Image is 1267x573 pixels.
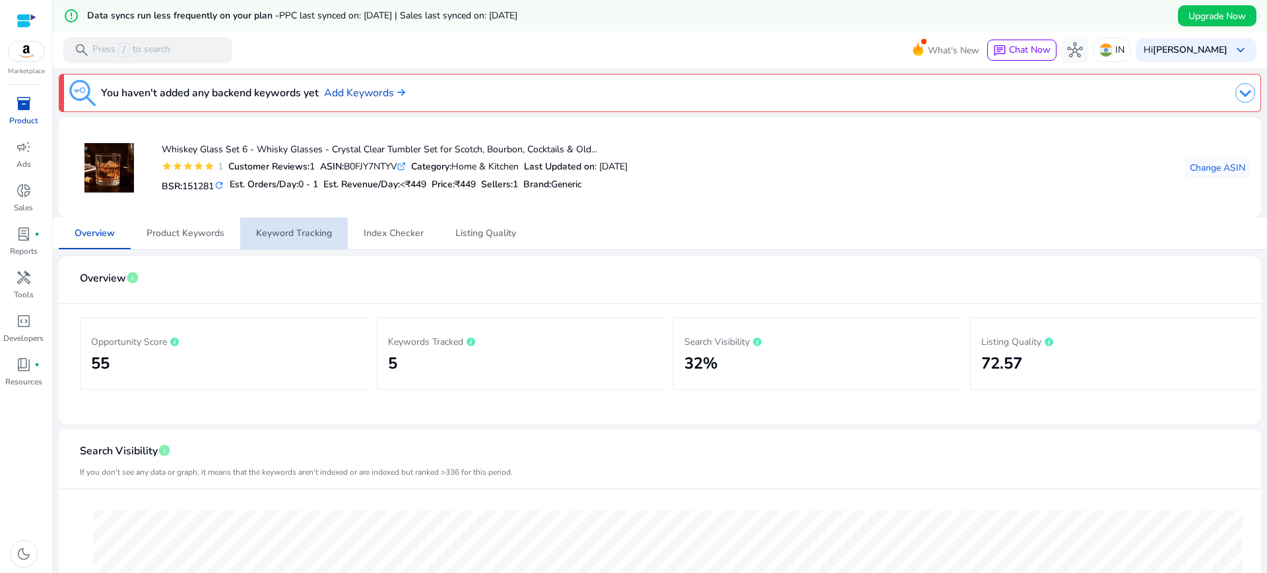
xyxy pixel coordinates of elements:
[80,466,513,479] mat-card-subtitle: If you don't see any data or graph, it means that the keywords aren't indexed or are indexed but ...
[162,144,628,156] h4: Whiskey Glass Set 6 - Whisky Glasses - Crystal Clear Tumbler Set for Scotch, Bourbon, Cocktails &...
[323,179,426,191] h5: Est. Revenue/Day:
[16,270,32,286] span: handyman
[75,229,115,238] span: Overview
[987,40,1056,61] button: chatChat Now
[981,333,1250,349] p: Listing Quality
[193,161,204,171] mat-icon: star
[523,179,582,191] h5: :
[1009,44,1051,56] span: Chat Now
[80,440,158,463] span: Search Visibility
[1233,42,1249,58] span: keyboard_arrow_down
[298,178,318,191] span: 0 - 1
[513,178,518,191] span: 1
[388,354,657,373] h2: 5
[993,44,1006,57] span: chat
[1178,5,1256,26] button: Upgrade Now
[16,183,32,198] span: donut_small
[1099,44,1113,57] img: in.svg
[9,42,44,61] img: amazon.svg
[14,202,33,214] p: Sales
[1062,37,1088,63] button: hub
[388,333,657,349] p: Keywords Tracked
[126,271,139,284] span: info
[324,85,405,101] a: Add Keywords
[1185,157,1251,178] button: Change ASIN
[118,43,130,57] span: /
[91,354,360,373] h2: 55
[16,139,32,155] span: campaign
[91,333,360,349] p: Opportunity Score
[158,444,171,457] span: info
[411,160,451,173] b: Category:
[16,313,32,329] span: code_blocks
[92,43,170,57] p: Press to search
[1188,9,1246,23] span: Upgrade Now
[228,160,315,173] div: 1
[10,245,38,257] p: Reports
[455,229,516,238] span: Listing Quality
[230,179,318,191] h5: Est. Orders/Day:
[1115,38,1124,61] p: IN
[63,8,79,24] mat-icon: error_outline
[524,160,628,173] div: : [DATE]
[455,178,476,191] span: ₹449
[228,160,309,173] b: Customer Reviews:
[69,80,96,106] img: keyword-tracking.svg
[101,85,319,101] h3: You haven't added any backend keywords yet
[172,161,183,171] mat-icon: star
[432,179,476,191] h5: Price:
[394,88,405,96] img: arrow-right.svg
[214,160,223,173] div: 1
[3,332,44,344] p: Developers
[74,42,90,58] span: search
[34,362,40,367] span: fiber_manual_record
[1144,45,1227,55] p: Hi
[684,354,953,373] h2: 32%
[14,289,34,301] p: Tools
[364,229,424,238] span: Index Checker
[320,160,344,173] b: ASIN:
[1067,42,1083,58] span: hub
[523,178,549,191] span: Brand
[16,226,32,242] span: lab_profile
[551,178,582,191] span: Generic
[981,354,1250,373] h2: 72.57
[16,357,32,373] span: book_4
[928,39,979,62] span: What's New
[5,376,42,388] p: Resources
[684,333,953,349] p: Search Visibility
[8,67,45,76] p: Marketplace
[87,11,517,22] h5: Data syncs run less frequently on your plan -
[214,179,224,192] mat-icon: refresh
[84,143,134,193] img: 415iqgFuNrL._SS100_.jpg
[256,229,332,238] span: Keyword Tracking
[524,160,595,173] b: Last Updated on
[16,96,32,111] span: inventory_2
[1190,161,1245,175] span: Change ASIN
[1153,44,1227,56] b: [PERSON_NAME]
[183,161,193,171] mat-icon: star
[16,546,32,562] span: dark_mode
[34,231,40,237] span: fiber_manual_record
[9,115,38,127] p: Product
[1235,83,1255,103] img: dropdown-arrow.svg
[162,178,224,193] h5: BSR:
[481,179,518,191] h5: Sellers:
[411,160,519,173] div: Home & Kitchen
[400,178,426,191] span: <₹449
[320,160,406,173] div: B0FJY7NTYV
[204,161,214,171] mat-icon: star
[146,229,224,238] span: Product Keywords
[279,9,517,22] span: PPC last synced on: [DATE] | Sales last synced on: [DATE]
[16,158,31,170] p: Ads
[80,267,126,290] span: Overview
[182,180,214,193] span: 151281
[162,161,172,171] mat-icon: star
